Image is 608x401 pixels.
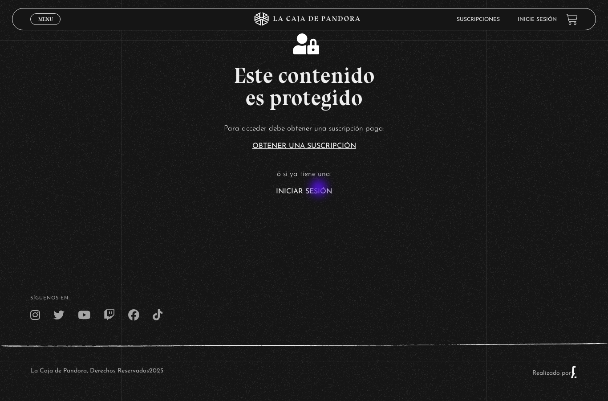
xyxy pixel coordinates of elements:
span: Cerrar [35,24,56,30]
a: Realizado por [532,370,578,376]
h4: SÍguenos en: [30,296,577,301]
a: Inicie sesión [518,17,557,22]
a: View your shopping cart [566,13,578,25]
a: Obtener una suscripción [252,143,356,150]
a: Iniciar Sesión [276,188,332,195]
p: La Caja de Pandora, Derechos Reservados 2025 [30,365,163,379]
span: Menu [38,16,53,22]
a: Suscripciones [457,17,500,22]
